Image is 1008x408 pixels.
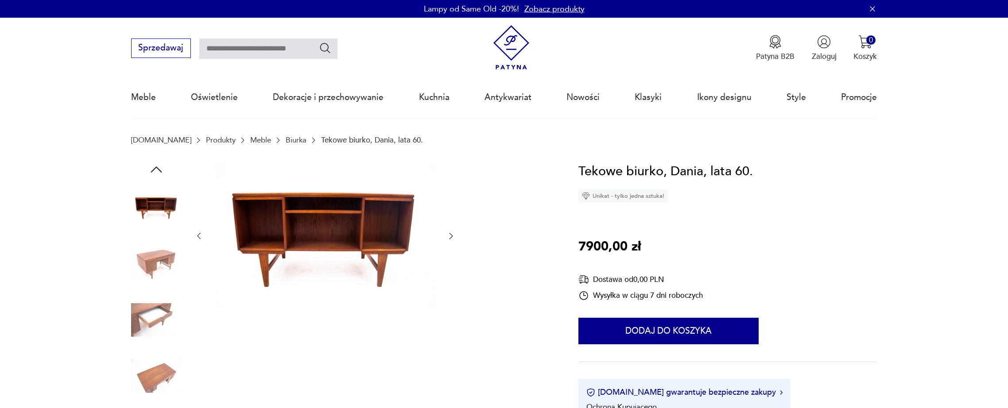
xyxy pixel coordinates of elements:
[578,274,589,285] img: Ikona dostawy
[635,77,662,118] a: Klasyki
[812,51,837,62] p: Zaloguj
[250,136,271,144] a: Meble
[817,35,831,49] img: Ikonka użytkownika
[866,35,876,45] div: 0
[756,51,795,62] p: Patyna B2B
[566,77,600,118] a: Nowości
[489,25,534,70] img: Patyna - sklep z meblami i dekoracjami vintage
[578,237,641,257] p: 7900,00 zł
[131,77,156,118] a: Meble
[586,387,783,398] button: [DOMAIN_NAME] gwarantuje bezpieczne zakupy
[131,351,182,401] img: Zdjęcie produktu Tekowe biurko, Dania, lata 60.
[273,77,384,118] a: Dekoracje i przechowywanie
[853,51,877,62] p: Koszyk
[524,4,585,15] a: Zobacz produkty
[286,136,306,144] a: Biurka
[424,4,519,15] p: Lampy od Same Old -20%!
[578,274,703,285] div: Dostawa od 0,00 PLN
[131,136,191,144] a: [DOMAIN_NAME]
[697,77,752,118] a: Ikony designu
[131,295,182,345] img: Zdjęcie produktu Tekowe biurko, Dania, lata 60.
[578,318,759,344] button: Dodaj do koszyka
[578,290,703,301] div: Wysyłka w ciągu 7 dni roboczych
[319,42,332,54] button: Szukaj
[756,35,795,62] a: Ikona medaluPatyna B2B
[214,162,436,309] img: Zdjęcie produktu Tekowe biurko, Dania, lata 60.
[131,238,182,289] img: Zdjęcie produktu Tekowe biurko, Dania, lata 60.
[582,192,590,200] img: Ikona diamentu
[858,35,872,49] img: Ikona koszyka
[578,189,668,203] div: Unikat - tylko jedna sztuka!
[756,35,795,62] button: Patyna B2B
[191,77,238,118] a: Oświetlenie
[131,182,182,232] img: Zdjęcie produktu Tekowe biurko, Dania, lata 60.
[853,35,877,62] button: 0Koszyk
[780,390,783,395] img: Ikona strzałki w prawo
[768,35,782,49] img: Ikona medalu
[485,77,531,118] a: Antykwariat
[841,77,877,118] a: Promocje
[787,77,806,118] a: Style
[131,45,191,52] a: Sprzedawaj
[419,77,450,118] a: Kuchnia
[586,388,595,397] img: Ikona certyfikatu
[578,162,753,182] h1: Tekowe biurko, Dania, lata 60.
[321,136,423,144] p: Tekowe biurko, Dania, lata 60.
[206,136,236,144] a: Produkty
[812,35,837,62] button: Zaloguj
[131,38,191,58] button: Sprzedawaj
